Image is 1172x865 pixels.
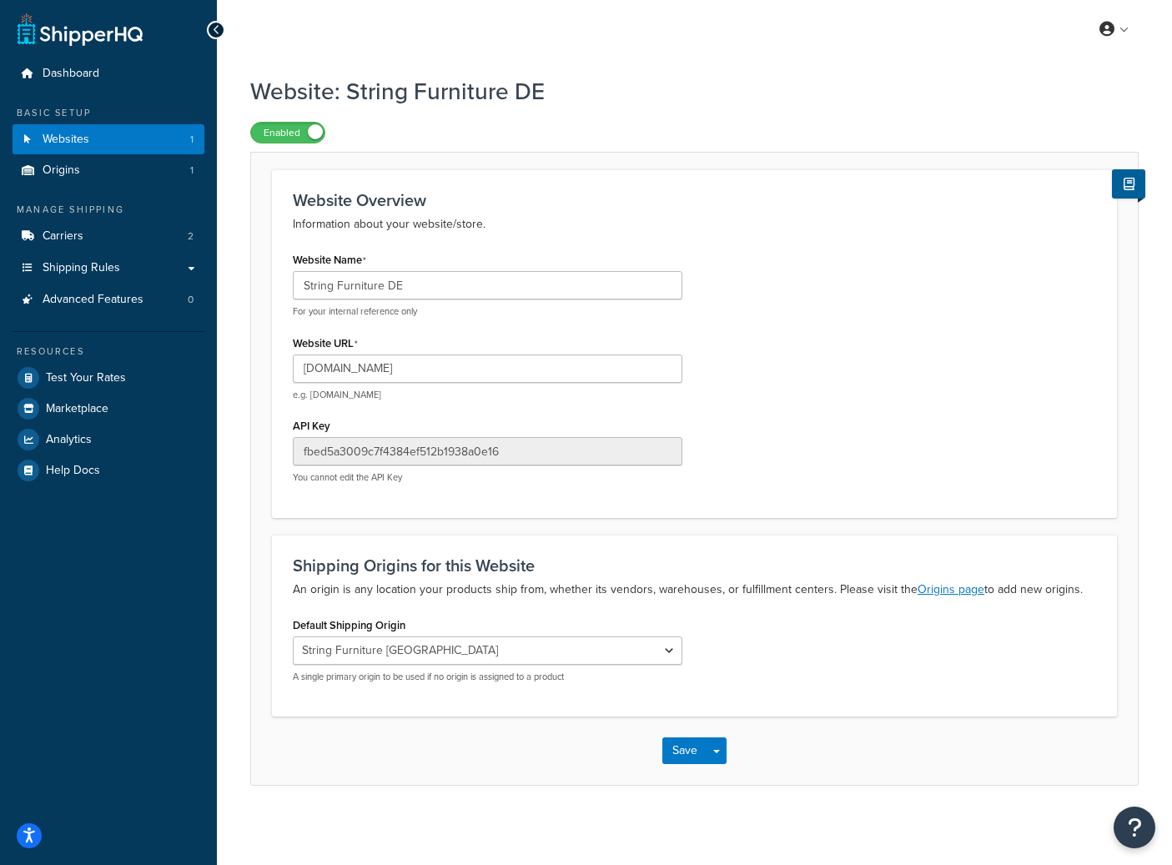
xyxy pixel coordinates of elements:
[13,284,204,315] li: Advanced Features
[293,471,682,484] p: You cannot edit the API Key
[293,619,405,631] label: Default Shipping Origin
[46,433,92,447] span: Analytics
[662,737,707,764] button: Save
[13,455,204,485] a: Help Docs
[251,123,324,143] label: Enabled
[190,133,194,147] span: 1
[13,363,204,393] a: Test Your Rates
[46,371,126,385] span: Test Your Rates
[293,580,1096,600] p: An origin is any location your products ship from, whether its vendors, warehouses, or fulfillmen...
[13,124,204,155] a: Websites1
[43,293,143,307] span: Advanced Features
[293,305,682,318] p: For your internal reference only
[43,67,99,81] span: Dashboard
[293,389,682,401] p: e.g. [DOMAIN_NAME]
[43,163,80,178] span: Origins
[1114,807,1155,848] button: Open Resource Center
[1112,169,1145,199] button: Show Help Docs
[46,464,100,478] span: Help Docs
[190,163,194,178] span: 1
[13,425,204,455] a: Analytics
[293,254,366,267] label: Website Name
[918,581,984,598] a: Origins page
[293,556,1096,575] h3: Shipping Origins for this Website
[13,155,204,186] a: Origins1
[43,133,89,147] span: Websites
[250,75,1118,108] h1: Website: String Furniture DE
[293,437,682,465] input: XDL713J089NBV22
[293,420,330,432] label: API Key
[13,155,204,186] li: Origins
[293,191,1096,209] h3: Website Overview
[13,203,204,217] div: Manage Shipping
[43,261,120,275] span: Shipping Rules
[13,253,204,284] a: Shipping Rules
[43,229,83,244] span: Carriers
[188,293,194,307] span: 0
[13,394,204,424] a: Marketplace
[13,221,204,252] li: Carriers
[13,124,204,155] li: Websites
[46,402,108,416] span: Marketplace
[293,337,358,350] label: Website URL
[13,221,204,252] a: Carriers2
[13,344,204,359] div: Resources
[13,58,204,89] a: Dashboard
[293,671,682,683] p: A single primary origin to be used if no origin is assigned to a product
[188,229,194,244] span: 2
[13,284,204,315] a: Advanced Features0
[293,214,1096,234] p: Information about your website/store.
[13,106,204,120] div: Basic Setup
